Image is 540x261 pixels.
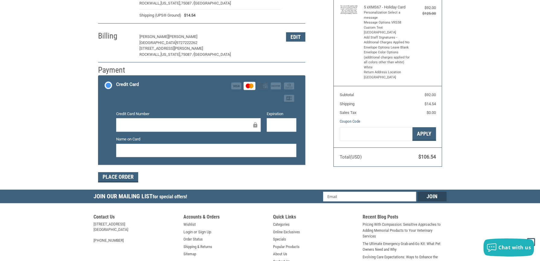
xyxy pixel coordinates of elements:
[364,20,410,25] li: Message Options VRS58
[273,236,286,242] a: Specials
[273,251,287,257] a: About Us
[153,194,187,200] span: for special offers!
[98,31,133,41] h2: Billing
[323,192,416,201] input: Email
[94,190,190,205] h5: Join Our Mailing List
[116,136,296,142] label: Name on Card
[139,34,168,39] span: [PERSON_NAME]
[483,238,534,256] button: Chat with us
[273,214,357,222] h5: Quick Links
[116,111,261,117] label: Credit Card Number
[139,1,160,5] span: Rockwall,
[363,214,446,222] h5: Recent Blog Posts
[273,244,300,250] a: Popular Products
[363,241,446,253] a: The Ultimate Emergency Grab-and-Go Kit: What Pet Owners Need and Why
[183,222,195,228] a: Wishlist
[364,50,410,70] li: Envelope Color Options (additional charges applied for all colors other than white) White
[176,40,197,45] span: 9727222262
[181,12,196,18] span: $14.54
[183,236,202,242] a: Order Status
[139,12,181,18] span: Shipping (UPS® Ground)
[418,154,436,160] span: $106.54
[183,214,267,222] h5: Accounts & Orders
[364,70,410,80] li: Return Address Location [GEOGRAPHIC_DATA]
[498,244,531,251] span: Chat with us
[364,5,410,10] h4: 5 x XMS67 - Holiday Card
[139,40,176,45] span: [GEOGRAPHIC_DATA]
[181,1,194,5] span: 75087 /
[190,229,201,235] span: or
[340,102,354,106] span: Shipping
[364,25,410,35] li: Custom Text [GEOGRAPHIC_DATA]
[168,34,197,39] span: [PERSON_NAME]
[364,35,410,45] li: Add Staff Signatures - Additional Charges Applied No
[273,229,300,235] a: Online Exclusives
[198,229,211,235] a: Sign Up
[424,102,436,106] span: $14.54
[412,127,436,141] button: Apply
[98,65,133,75] h2: Payment
[139,52,160,57] span: Rockwall,
[340,110,356,115] span: Sales Tax
[418,192,446,201] input: Join
[412,5,436,11] div: $92.00
[160,1,181,5] span: [US_STATE],
[364,10,410,20] li: Personalization Select a message
[194,1,231,5] span: [GEOGRAPHIC_DATA]
[94,222,177,243] address: [STREET_ADDRESS] [GEOGRAPHIC_DATA] [PHONE_NUMBER]
[194,52,231,57] span: [GEOGRAPHIC_DATA]
[340,154,362,160] span: Total (USD)
[363,222,446,239] a: Pricing With Compassion: Sensitive Approaches to Adding Memorial Products to Your Veterinary Serv...
[412,11,436,17] div: $125.00
[139,46,203,51] span: [STREET_ADDRESS][PERSON_NAME]
[160,52,181,57] span: [US_STATE],
[116,80,139,90] div: Credit Card
[183,244,212,250] a: Shipping & Returns
[286,32,305,42] button: Edit
[340,119,360,124] a: Coupon Code
[273,222,290,228] a: Categories
[340,127,412,141] input: Gift Certificate or Coupon Code
[183,229,192,235] a: Login
[267,111,296,117] label: Expiration
[340,93,354,97] span: Subtotal
[427,110,436,115] span: $0.00
[98,172,138,182] button: Place Order
[183,251,196,257] a: Sitemap
[94,214,177,222] h5: Contact Us
[181,52,194,57] span: 75087 /
[424,93,436,97] span: $92.00
[364,45,410,50] li: Envelope Options Leave Blank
